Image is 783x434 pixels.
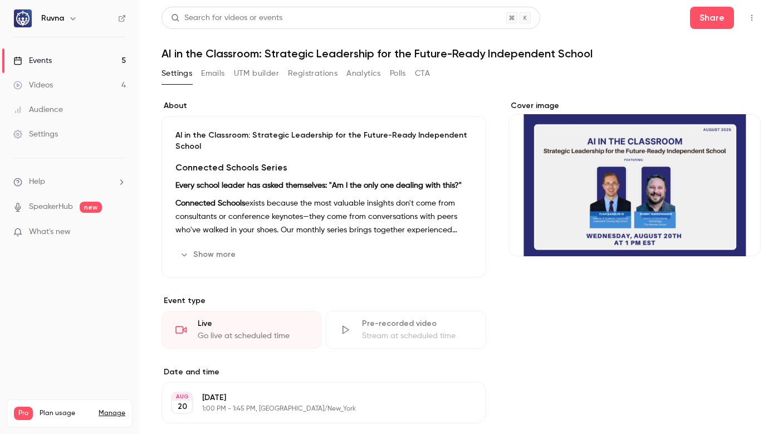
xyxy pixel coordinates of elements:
[175,199,245,207] strong: Connected Schools
[198,318,307,329] div: Live
[234,65,279,82] button: UTM builder
[362,330,472,342] div: Stream at scheduled time
[162,47,761,60] h1: AI in the Classroom: Strategic Leadership for the Future-Ready Independent School
[29,176,45,188] span: Help
[162,65,192,82] button: Settings
[175,162,287,173] strong: Connected Schools Series
[175,246,242,264] button: Show more
[41,13,64,24] h6: Ruvna
[40,409,92,418] span: Plan usage
[326,311,486,349] div: Pre-recorded videoStream at scheduled time
[14,407,33,420] span: Pro
[29,201,73,213] a: SpeakerHub
[415,65,430,82] button: CTA
[346,65,381,82] button: Analytics
[390,65,406,82] button: Polls
[13,80,53,91] div: Videos
[175,130,472,152] p: AI in the Classroom: Strategic Leadership for the Future-Ready Independent School
[198,330,307,342] div: Go live at scheduled time
[99,409,125,418] a: Manage
[112,227,126,237] iframe: Noticeable Trigger
[13,55,52,66] div: Events
[288,65,337,82] button: Registrations
[175,182,462,189] strong: Every school leader has asked themselves: "Am I the only one dealing with this?"
[80,202,102,213] span: new
[201,65,224,82] button: Emails
[13,129,58,140] div: Settings
[162,295,486,306] p: Event type
[202,392,427,403] p: [DATE]
[690,7,734,29] button: Share
[13,104,63,115] div: Audience
[362,318,472,329] div: Pre-recorded video
[202,404,427,413] p: 1:00 PM - 1:45 PM, [GEOGRAPHIC_DATA]/New_York
[508,100,761,111] label: Cover image
[162,100,486,111] label: About
[175,197,472,237] p: exists because the most valuable insights don't come from consultants or conference keynotes—they...
[172,393,192,401] div: AUG
[14,9,32,27] img: Ruvna
[178,401,187,412] p: 20
[13,176,126,188] li: help-dropdown-opener
[162,367,486,378] label: Date and time
[29,226,71,238] span: What's new
[162,311,321,349] div: LiveGo live at scheduled time
[508,100,761,256] section: Cover image
[171,12,282,24] div: Search for videos or events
